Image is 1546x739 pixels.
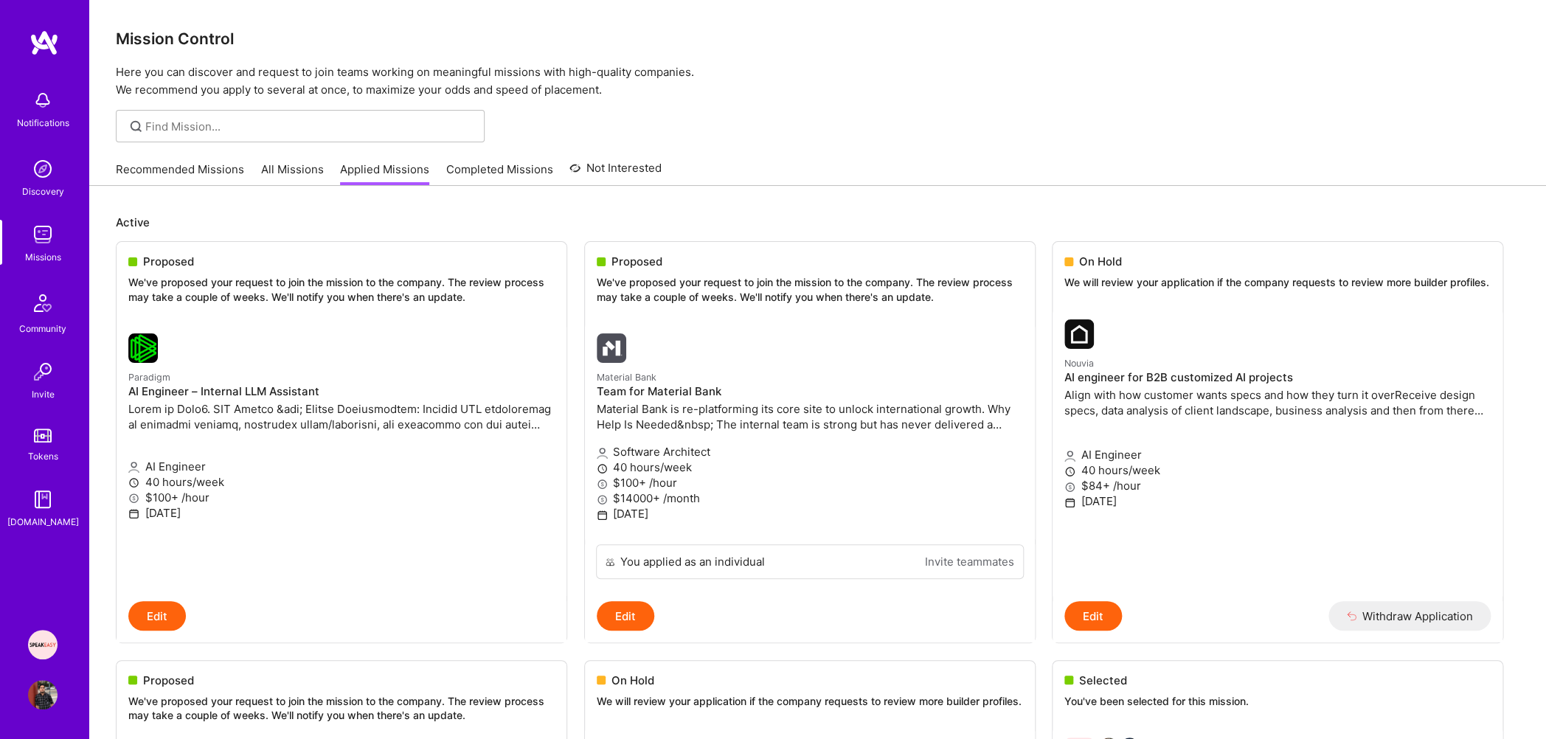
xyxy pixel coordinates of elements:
[143,673,194,688] span: Proposed
[597,275,1023,304] p: We've proposed your request to join the mission to the company. The review process may take a cou...
[597,444,1023,459] p: Software Architect
[620,554,765,569] div: You applied as an individual
[1064,358,1094,369] small: Nouvia
[597,510,608,521] i: icon Calendar
[19,321,66,336] div: Community
[597,385,1023,398] h4: Team for Material Bank
[143,254,194,269] span: Proposed
[128,401,555,432] p: Lorem ip Dolo6. SIT Ametco &adi; Elitse Doeiusmodtem: Incidid UTL etdoloremag al enimadmi veniamq...
[128,459,555,474] p: AI Engineer
[128,601,186,631] button: Edit
[128,385,555,398] h4: AI Engineer – Internal LLM Assistant
[1064,482,1075,493] i: icon MoneyGray
[128,372,170,383] small: Paradigm
[25,285,60,321] img: Community
[128,508,139,519] i: icon Calendar
[611,254,662,269] span: Proposed
[128,333,158,363] img: Paradigm company logo
[597,475,1023,490] p: $100+ /hour
[611,673,654,688] span: On Hold
[925,554,1014,569] a: Invite teammates
[128,477,139,488] i: icon Clock
[1064,451,1075,462] i: icon Applicant
[597,372,656,383] small: Material Bank
[340,162,429,186] a: Applied Missions
[1064,462,1491,478] p: 40 hours/week
[128,505,555,521] p: [DATE]
[28,680,58,709] img: User Avatar
[116,215,1519,230] p: Active
[597,601,654,631] button: Edit
[1064,447,1491,462] p: AI Engineer
[597,459,1023,475] p: 40 hours/week
[597,506,1023,521] p: [DATE]
[28,357,58,386] img: Invite
[116,162,244,186] a: Recommended Missions
[24,630,61,659] a: Speakeasy: Software Engineer to help Customers write custom functions
[1064,319,1094,349] img: Nouvia company logo
[128,493,139,504] i: icon MoneyGray
[28,154,58,184] img: discovery
[7,514,79,530] div: [DOMAIN_NAME]
[1079,254,1122,269] span: On Hold
[28,630,58,659] img: Speakeasy: Software Engineer to help Customers write custom functions
[28,448,58,464] div: Tokens
[597,494,608,505] i: icon MoneyGray
[128,474,555,490] p: 40 hours/week
[32,386,55,402] div: Invite
[446,162,553,186] a: Completed Missions
[128,275,555,304] p: We've proposed your request to join the mission to the company. The review process may take a cou...
[28,86,58,115] img: bell
[597,463,608,474] i: icon Clock
[1064,601,1122,631] button: Edit
[28,220,58,249] img: teamwork
[597,448,608,459] i: icon Applicant
[1328,601,1491,631] button: Withdraw Application
[128,694,555,723] p: We've proposed your request to join the mission to the company. The review process may take a cou...
[585,322,1035,544] a: Material Bank company logoMaterial BankTeam for Material BankMaterial Bank is re-platforming its ...
[1053,308,1502,602] a: Nouvia company logoNouviaAI engineer for B2B customized AI projectsAlign with how customer wants ...
[1064,497,1075,508] i: icon Calendar
[597,479,608,490] i: icon MoneyGray
[24,680,61,709] a: User Avatar
[1064,387,1491,418] p: Align with how customer wants specs and how they turn it overReceive design specs, data analysis ...
[25,249,61,265] div: Missions
[261,162,324,186] a: All Missions
[116,30,1519,48] h3: Mission Control
[1064,466,1075,477] i: icon Clock
[1064,478,1491,493] p: $84+ /hour
[128,490,555,505] p: $100+ /hour
[117,322,566,601] a: Paradigm company logoParadigmAI Engineer – Internal LLM AssistantLorem ip Dolo6. SIT Ametco &adi;...
[597,694,1023,709] p: We will review your application if the company requests to review more builder profiles.
[17,115,69,131] div: Notifications
[1064,493,1491,509] p: [DATE]
[22,184,64,199] div: Discovery
[597,333,626,363] img: Material Bank company logo
[569,159,662,186] a: Not Interested
[128,462,139,473] i: icon Applicant
[28,485,58,514] img: guide book
[1064,371,1491,384] h4: AI engineer for B2B customized AI projects
[145,119,474,134] input: Find Mission...
[30,30,59,56] img: logo
[1064,275,1491,290] p: We will review your application if the company requests to review more builder profiles.
[597,490,1023,506] p: $14000+ /month
[116,63,1519,99] p: Here you can discover and request to join teams working on meaningful missions with high-quality ...
[34,429,52,443] img: tokens
[597,401,1023,432] p: Material Bank is re-platforming its core site to unlock international growth. Why Help Is Needed&...
[128,118,145,135] i: icon SearchGrey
